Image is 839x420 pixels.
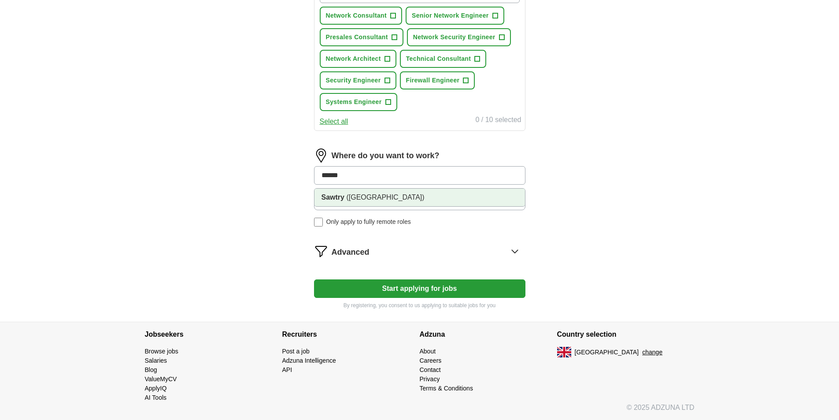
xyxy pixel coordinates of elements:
span: Network Architect [326,54,381,63]
span: Security Engineer [326,76,381,85]
span: Only apply to fully remote roles [326,217,411,227]
span: [GEOGRAPHIC_DATA] [575,348,639,357]
span: Network Consultant [326,11,387,20]
a: AI Tools [145,394,167,401]
input: Only apply to fully remote roles [314,218,323,227]
a: Browse jobs [145,348,178,355]
img: location.png [314,149,328,163]
a: ApplyIQ [145,385,167,392]
button: Presales Consultant [320,28,403,46]
button: Technical Consultant [400,50,487,68]
button: Systems Engineer [320,93,397,111]
a: ValueMyCV [145,375,177,383]
span: ([GEOGRAPHIC_DATA]) [346,193,424,201]
a: Blog [145,366,157,373]
a: Contact [420,366,441,373]
span: Presales Consultant [326,33,388,42]
h4: Country selection [557,322,695,347]
strong: Sawtry [322,193,344,201]
a: Adzuna Intelligence [282,357,336,364]
button: change [642,348,662,357]
button: Network Consultant [320,7,403,25]
button: Select all [320,116,348,127]
span: Network Security Engineer [413,33,495,42]
div: © 2025 ADZUNA LTD [138,402,702,420]
a: About [420,348,436,355]
a: Salaries [145,357,167,364]
img: filter [314,244,328,258]
a: API [282,366,292,373]
span: Advanced [332,246,370,258]
label: Where do you want to work? [332,150,440,162]
a: Careers [420,357,442,364]
img: UK flag [557,347,571,357]
button: Network Security Engineer [407,28,511,46]
div: 0 / 10 selected [475,115,521,127]
span: Technical Consultant [406,54,471,63]
button: Network Architect [320,50,396,68]
button: Start applying for jobs [314,279,525,298]
span: Senior Network Engineer [412,11,489,20]
span: Firewall Engineer [406,76,460,85]
p: By registering, you consent to us applying to suitable jobs for you [314,301,525,309]
span: Systems Engineer [326,97,382,107]
button: Firewall Engineer [400,71,475,89]
button: Senior Network Engineer [406,7,504,25]
a: Terms & Conditions [420,385,473,392]
button: Security Engineer [320,71,396,89]
a: Privacy [420,375,440,383]
a: Post a job [282,348,310,355]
